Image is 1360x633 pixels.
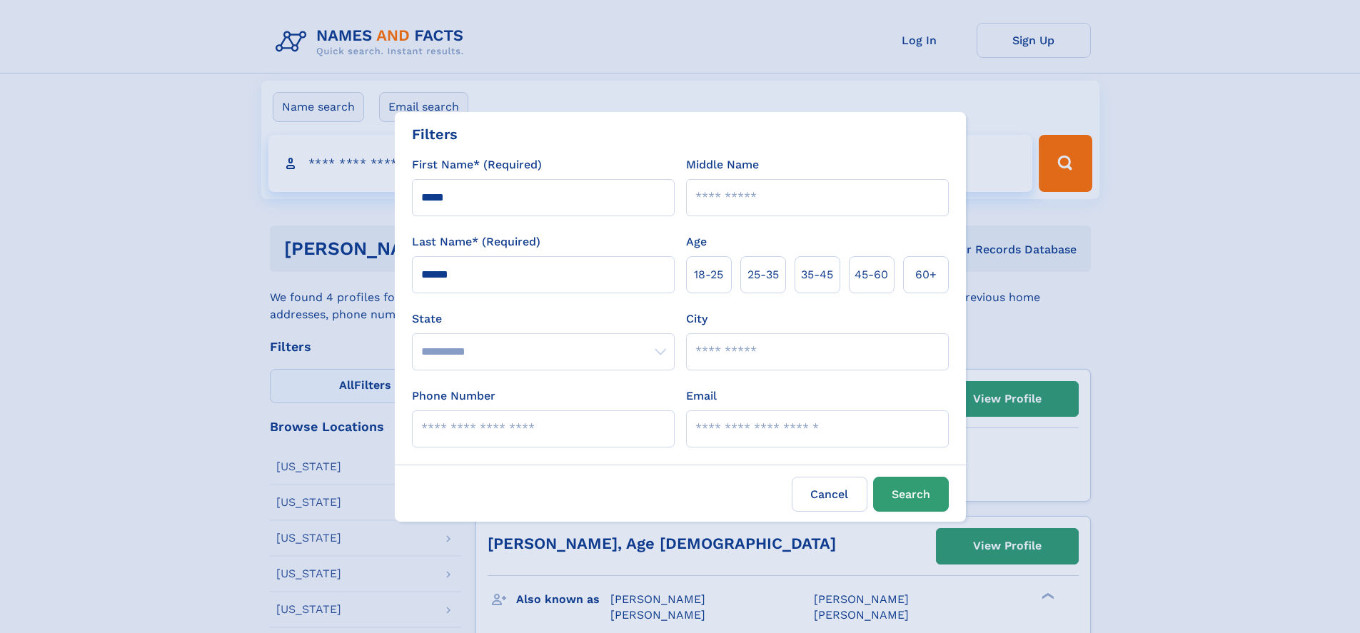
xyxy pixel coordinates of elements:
[792,477,867,512] label: Cancel
[412,123,458,145] div: Filters
[694,266,723,283] span: 18‑25
[686,388,717,405] label: Email
[686,310,707,328] label: City
[412,310,675,328] label: State
[801,266,833,283] span: 35‑45
[412,156,542,173] label: First Name* (Required)
[747,266,779,283] span: 25‑35
[915,266,937,283] span: 60+
[873,477,949,512] button: Search
[412,388,495,405] label: Phone Number
[412,233,540,250] label: Last Name* (Required)
[686,233,707,250] label: Age
[855,266,888,283] span: 45‑60
[686,156,759,173] label: Middle Name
